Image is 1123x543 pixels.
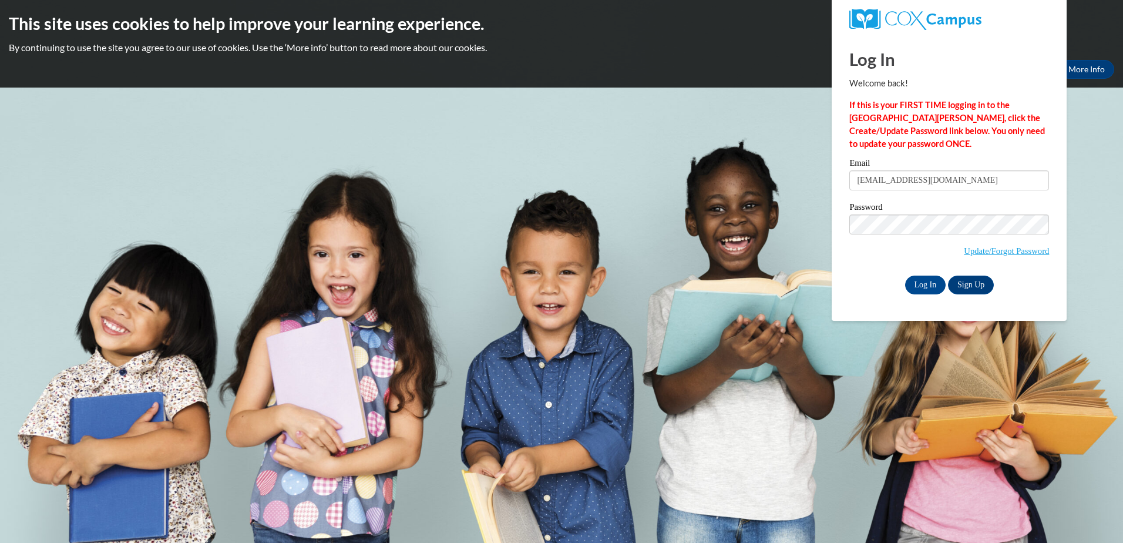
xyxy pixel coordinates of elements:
img: COX Campus [849,9,981,30]
p: By continuing to use the site you agree to our use of cookies. Use the ‘More info’ button to read... [9,41,1114,54]
strong: If this is your FIRST TIME logging in to the [GEOGRAPHIC_DATA][PERSON_NAME], click the Create/Upd... [849,100,1045,149]
h2: This site uses cookies to help improve your learning experience. [9,12,1114,35]
label: Email [849,159,1049,170]
a: More Info [1059,60,1114,79]
a: Update/Forgot Password [964,246,1049,256]
p: Welcome back! [849,77,1049,90]
h1: Log In [849,47,1049,71]
a: Sign Up [948,276,994,294]
label: Password [849,203,1049,214]
input: Log In [905,276,946,294]
a: COX Campus [849,9,1049,30]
